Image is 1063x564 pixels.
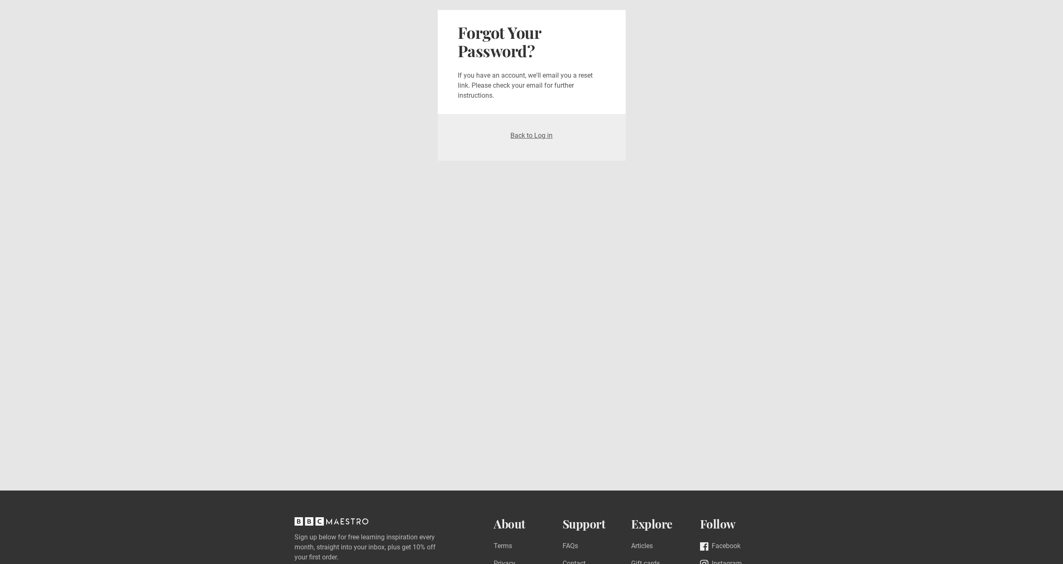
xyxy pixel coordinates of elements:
h2: Support [563,517,632,531]
a: Terms [494,541,512,552]
a: Facebook [700,541,741,552]
a: FAQs [563,541,578,552]
h2: Follow [700,517,769,531]
p: If you have an account, we'll email you a reset link. Please check your email for further instruc... [458,71,606,101]
h2: Explore [631,517,700,531]
svg: BBC Maestro, back to top [294,517,368,526]
h2: Forgot Your Password? [458,23,606,61]
a: Articles [631,541,653,552]
h2: About [494,517,563,531]
a: BBC Maestro, back to top [294,520,368,528]
a: Back to Log in [510,132,553,139]
label: Sign up below for free learning inspiration every month, straight into your inbox, plus get 10% o... [294,532,461,562]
